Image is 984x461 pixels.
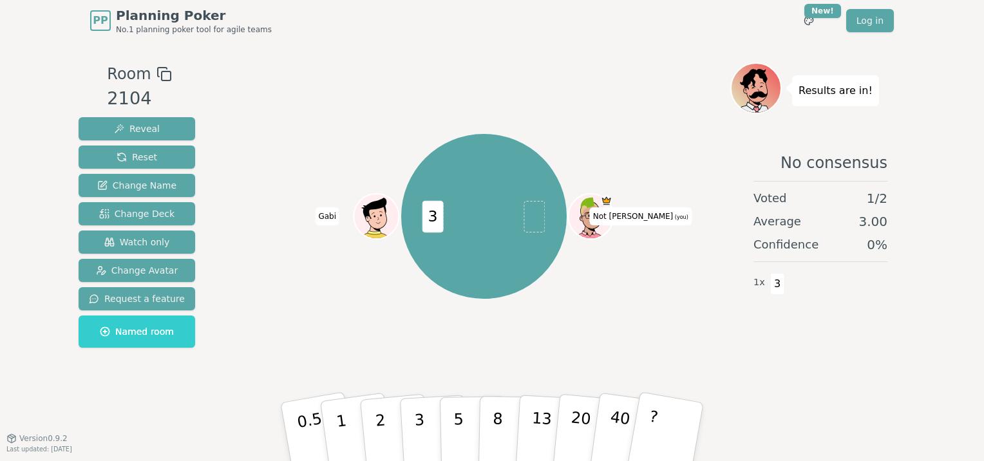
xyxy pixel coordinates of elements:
button: Change Deck [79,202,195,225]
span: Click to change your name [315,207,339,225]
button: Change Name [79,174,195,197]
div: New! [804,4,841,18]
span: 1 / 2 [867,189,887,207]
button: Reveal [79,117,195,140]
span: Watch only [104,236,170,249]
span: 1 x [753,276,765,290]
span: Average [753,212,801,230]
span: Change Avatar [96,264,178,277]
span: Reveal [114,122,160,135]
span: Not Shaun is the host [601,195,612,207]
span: 3.00 [858,212,887,230]
span: Request a feature [89,292,185,305]
p: Results are in! [799,82,873,100]
button: New! [797,9,820,32]
button: Watch only [79,230,195,254]
span: Planning Poker [116,6,272,24]
span: 3 [770,273,785,295]
button: Named room [79,315,195,348]
span: Confidence [753,236,818,254]
button: Click to change your avatar [570,195,612,238]
a: Log in [846,9,894,32]
span: Named room [100,325,174,338]
span: Reset [117,151,157,164]
span: 3 [422,201,444,232]
span: Version 0.9.2 [19,433,68,444]
span: Voted [753,189,787,207]
button: Change Avatar [79,259,195,282]
div: 2104 [107,86,171,112]
span: 0 % [867,236,887,254]
span: No consensus [781,153,887,173]
span: PP [93,13,108,28]
span: Click to change your name [590,207,692,225]
a: PPPlanning PokerNo.1 planning poker tool for agile teams [90,6,272,35]
span: Change Name [97,179,176,192]
span: Room [107,62,151,86]
button: Version0.9.2 [6,433,68,444]
span: (you) [673,214,688,220]
span: No.1 planning poker tool for agile teams [116,24,272,35]
button: Reset [79,146,195,169]
span: Change Deck [99,207,175,220]
span: Last updated: [DATE] [6,446,72,453]
button: Request a feature [79,287,195,310]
